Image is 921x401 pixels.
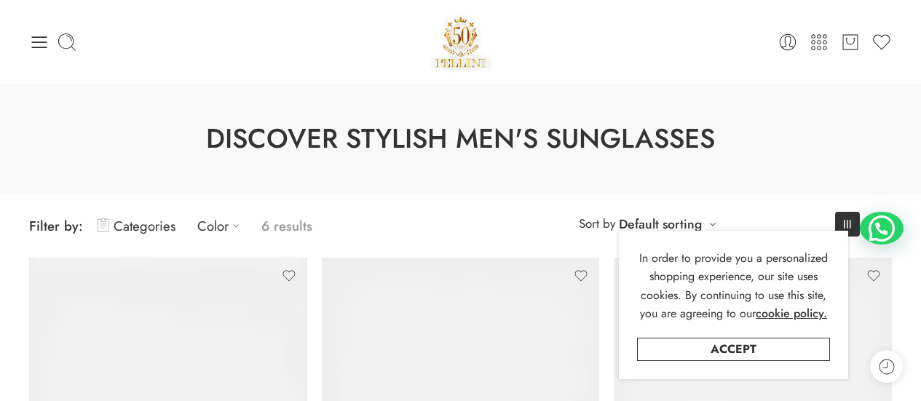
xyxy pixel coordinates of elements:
[579,212,615,236] span: Sort by
[29,216,83,236] span: Filter by:
[639,250,828,322] span: In order to provide you a personalized shopping experience, our site uses cookies. By continuing ...
[840,32,861,52] a: Cart
[261,209,312,243] p: 6 results
[197,209,247,243] a: Color
[430,11,492,73] img: Pellini
[778,32,798,52] a: Login / Register
[871,32,892,52] a: Wishlist
[619,214,702,234] a: Default sorting
[36,120,885,158] h1: Discover Stylish Men's Sunglasses
[430,11,492,73] a: Pellini -
[756,304,827,323] a: cookie policy.
[98,209,175,243] a: Categories
[637,338,830,361] a: Accept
